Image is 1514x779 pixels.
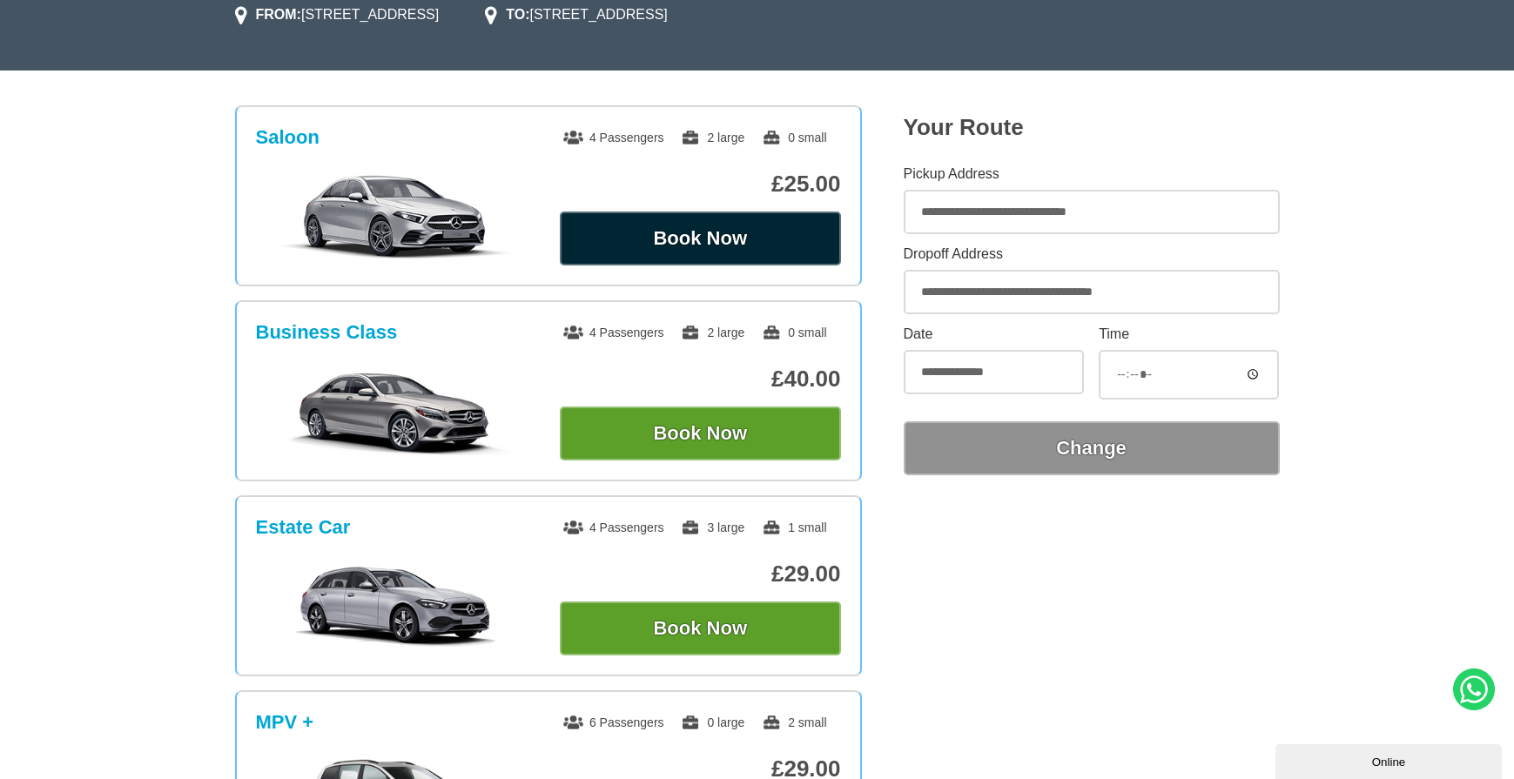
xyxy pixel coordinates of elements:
[563,131,664,144] span: 4 Passengers
[563,326,664,339] span: 4 Passengers
[256,516,351,539] h3: Estate Car
[904,167,1280,181] label: Pickup Address
[235,4,440,25] li: [STREET_ADDRESS]
[1099,327,1279,341] label: Time
[904,114,1280,141] h2: Your Route
[762,326,826,339] span: 0 small
[681,520,744,534] span: 3 large
[560,601,841,655] button: Book Now
[256,7,301,22] strong: FROM:
[560,406,841,460] button: Book Now
[904,327,1084,341] label: Date
[256,711,314,734] h3: MPV +
[904,247,1280,261] label: Dropoff Address
[681,326,744,339] span: 2 large
[762,715,826,729] span: 2 small
[762,131,826,144] span: 0 small
[681,715,744,729] span: 0 large
[1275,741,1505,779] iframe: chat widget
[265,563,527,650] img: Estate Car
[563,715,664,729] span: 6 Passengers
[256,321,398,344] h3: Business Class
[506,7,529,22] strong: TO:
[560,171,841,198] p: £25.00
[681,131,744,144] span: 2 large
[904,421,1280,475] button: Change
[560,561,841,588] p: £29.00
[485,4,668,25] li: [STREET_ADDRESS]
[563,520,664,534] span: 4 Passengers
[560,212,841,265] button: Book Now
[265,368,527,455] img: Business Class
[256,126,320,149] h3: Saloon
[265,173,527,260] img: Saloon
[762,520,826,534] span: 1 small
[560,366,841,393] p: £40.00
